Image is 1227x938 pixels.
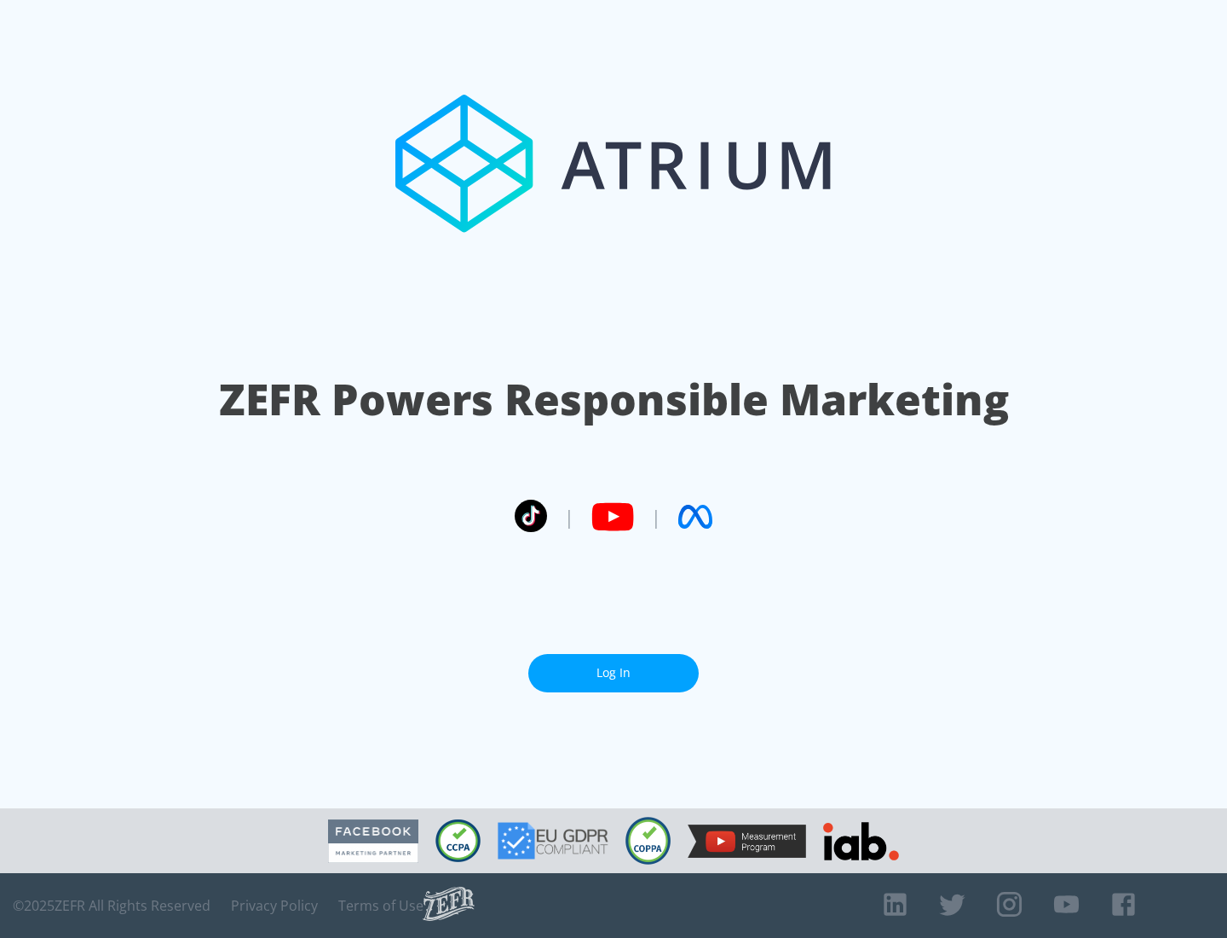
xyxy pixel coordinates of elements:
a: Log In [528,654,699,692]
a: Terms of Use [338,897,423,914]
img: YouTube Measurement Program [688,825,806,858]
span: | [651,504,661,530]
img: IAB [823,822,899,860]
a: Privacy Policy [231,897,318,914]
span: | [564,504,574,530]
h1: ZEFR Powers Responsible Marketing [219,370,1009,429]
span: © 2025 ZEFR All Rights Reserved [13,897,210,914]
img: Facebook Marketing Partner [328,819,418,863]
img: CCPA Compliant [435,819,481,862]
img: GDPR Compliant [498,822,608,860]
img: COPPA Compliant [625,817,671,865]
